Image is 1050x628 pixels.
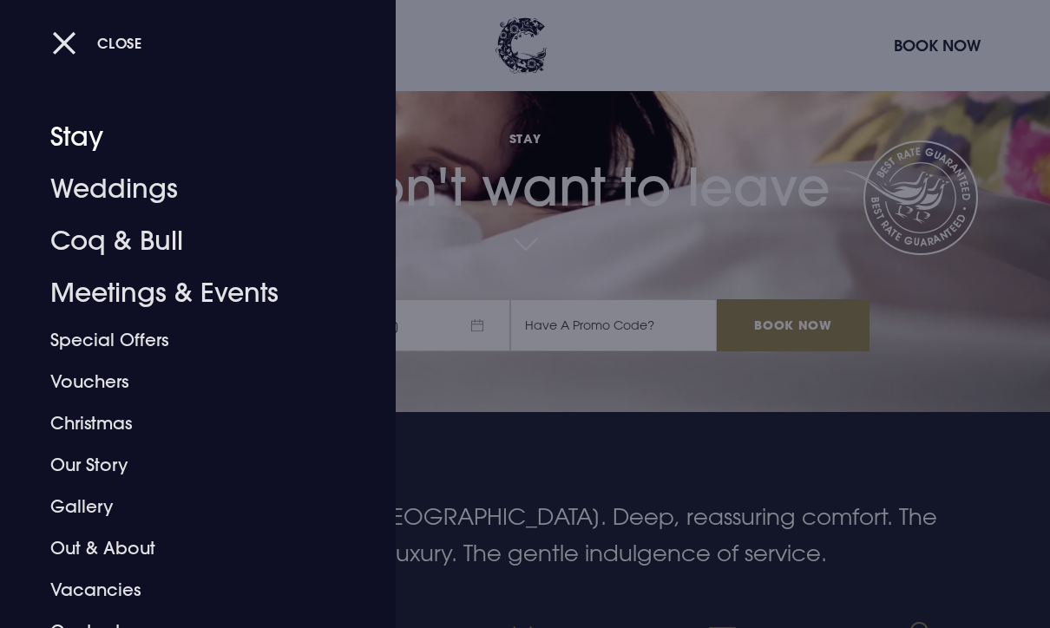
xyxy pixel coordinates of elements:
a: Weddings [50,163,322,215]
a: Special Offers [50,319,322,361]
a: Vacancies [50,569,322,611]
a: Stay [50,111,322,163]
button: Close [52,25,142,61]
a: Coq & Bull [50,215,322,267]
a: Vouchers [50,361,322,402]
a: Gallery [50,486,322,527]
a: Out & About [50,527,322,569]
a: Our Story [50,444,322,486]
a: Meetings & Events [50,267,322,319]
span: Close [97,34,142,52]
a: Christmas [50,402,322,444]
